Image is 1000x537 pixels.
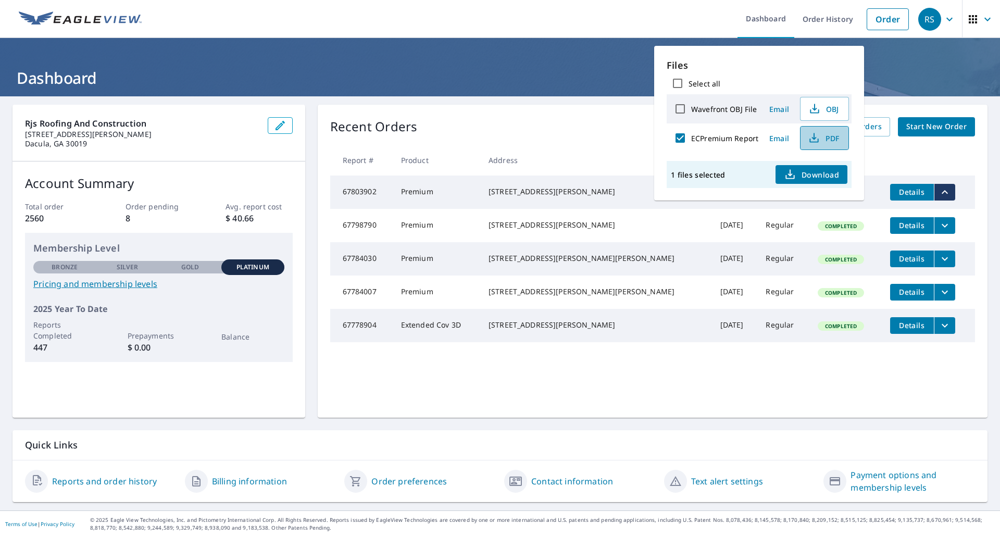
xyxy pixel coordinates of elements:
p: Total order [25,201,92,212]
button: Email [762,130,796,146]
button: filesDropdownBtn-67803902 [934,184,955,201]
p: 2560 [25,212,92,224]
p: $ 0.00 [128,341,190,354]
p: Quick Links [25,439,975,452]
p: 2025 Year To Date [33,303,284,315]
a: Text alert settings [691,475,763,488]
div: [STREET_ADDRESS][PERSON_NAME][PERSON_NAME] [489,286,704,297]
a: Privacy Policy [41,520,74,528]
p: | [5,521,74,527]
p: 8 [126,212,192,224]
p: Silver [117,263,139,272]
td: Regular [757,242,809,276]
td: 67803902 [330,176,393,209]
p: Platinum [236,263,269,272]
td: Premium [393,242,480,276]
a: Order [867,8,909,30]
p: Recent Orders [330,117,418,136]
span: Details [896,320,928,330]
label: Select all [689,79,720,89]
button: filesDropdownBtn-67784030 [934,251,955,267]
a: Contact information [531,475,613,488]
img: EV Logo [19,11,142,27]
p: Bronze [52,263,78,272]
p: Files [667,58,852,72]
span: Start New Order [906,120,967,133]
label: Wavefront OBJ File [691,104,757,114]
span: Download [784,168,839,181]
span: Completed [819,256,863,263]
td: Regular [757,276,809,309]
button: detailsBtn-67798790 [890,217,934,234]
p: Dacula, GA 30019 [25,139,259,148]
a: Billing information [212,475,287,488]
th: Product [393,145,480,176]
td: Regular [757,309,809,342]
td: 67784007 [330,276,393,309]
button: Email [762,101,796,117]
p: $ 40.66 [226,212,292,224]
button: Download [776,165,847,184]
div: [STREET_ADDRESS][PERSON_NAME] [489,186,704,197]
span: Details [896,220,928,230]
span: Details [896,287,928,297]
td: Premium [393,276,480,309]
div: RS [918,8,941,31]
div: [STREET_ADDRESS][PERSON_NAME] [489,220,704,230]
p: Prepayments [128,330,190,341]
p: © 2025 Eagle View Technologies, Inc. and Pictometry International Corp. All Rights Reserved. Repo... [90,516,995,532]
span: PDF [807,132,840,144]
span: Completed [819,222,863,230]
span: Details [896,254,928,264]
td: 67778904 [330,309,393,342]
button: PDF [800,126,849,150]
td: 67798790 [330,209,393,242]
td: Premium [393,209,480,242]
div: [STREET_ADDRESS][PERSON_NAME][PERSON_NAME] [489,253,704,264]
th: Report # [330,145,393,176]
p: 1 files selected [671,170,725,180]
td: [DATE] [712,309,758,342]
span: Completed [819,322,863,330]
a: Order preferences [371,475,447,488]
span: Completed [819,289,863,296]
a: Payment options and membership levels [851,469,975,494]
a: Pricing and membership levels [33,278,284,290]
p: Account Summary [25,174,293,193]
a: Start New Order [898,117,975,136]
td: [DATE] [712,209,758,242]
th: Address [480,145,712,176]
button: filesDropdownBtn-67778904 [934,317,955,334]
button: detailsBtn-67778904 [890,317,934,334]
button: detailsBtn-67784007 [890,284,934,301]
p: Reports Completed [33,319,96,341]
p: Gold [181,263,199,272]
td: Extended Cov 3D [393,309,480,342]
span: Email [767,133,792,143]
span: Details [896,187,928,197]
div: [STREET_ADDRESS][PERSON_NAME] [489,320,704,330]
p: Balance [221,331,284,342]
button: filesDropdownBtn-67798790 [934,217,955,234]
button: detailsBtn-67803902 [890,184,934,201]
span: OBJ [807,103,840,115]
button: OBJ [800,97,849,121]
button: filesDropdownBtn-67784007 [934,284,955,301]
label: ECPremium Report [691,133,758,143]
p: 447 [33,341,96,354]
p: Rjs Roofing And Construction [25,117,259,130]
h1: Dashboard [12,67,988,89]
a: Reports and order history [52,475,157,488]
p: Order pending [126,201,192,212]
p: Membership Level [33,241,284,255]
button: detailsBtn-67784030 [890,251,934,267]
td: Premium [393,176,480,209]
p: [STREET_ADDRESS][PERSON_NAME] [25,130,259,139]
td: Regular [757,209,809,242]
p: Avg. report cost [226,201,292,212]
span: Email [767,104,792,114]
a: Terms of Use [5,520,37,528]
td: [DATE] [712,242,758,276]
td: [DATE] [712,276,758,309]
td: 67784030 [330,242,393,276]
